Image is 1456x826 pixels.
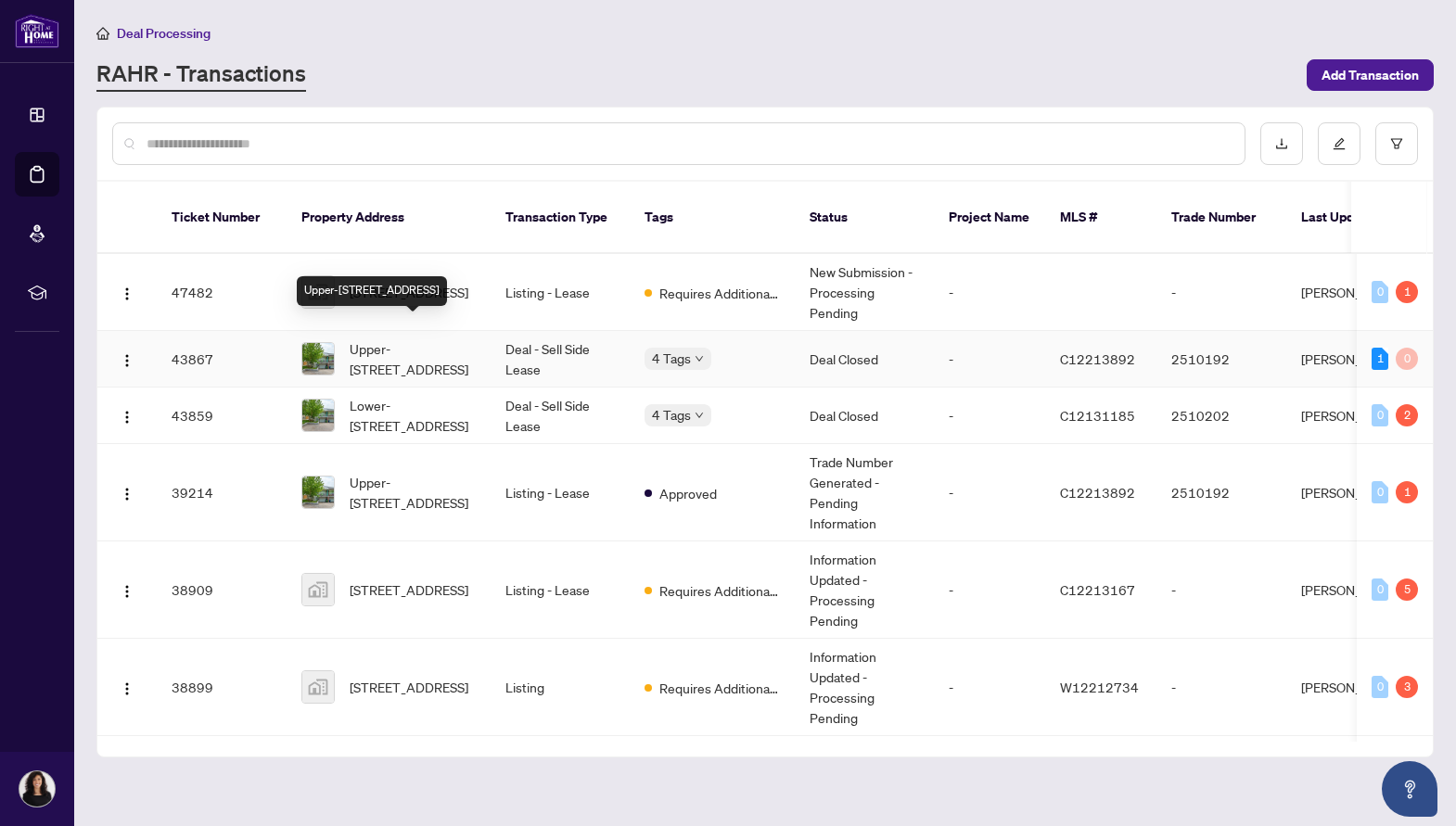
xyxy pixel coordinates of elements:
[659,580,780,601] span: Requires Additional Docs
[1286,254,1425,331] td: [PERSON_NAME]
[1307,59,1434,91] button: Add Transaction
[491,254,630,331] td: Listing - Lease
[652,404,691,426] span: 4 Tags
[302,477,334,508] img: thumbnail-img
[1286,331,1425,388] td: [PERSON_NAME]
[120,286,134,301] img: Logo
[112,344,142,374] button: Logo
[934,331,1045,388] td: -
[795,444,934,541] td: Trade Number Generated - Pending Information
[1060,484,1135,501] span: C12213892
[1060,581,1135,598] span: C12213167
[112,672,142,702] button: Logo
[1060,350,1135,367] span: C12213892
[934,182,1045,254] th: Project Name
[491,639,630,736] td: Listing
[120,353,134,368] img: Logo
[1396,404,1418,426] div: 2
[934,541,1045,639] td: -
[934,388,1045,444] td: -
[1375,122,1418,165] button: filter
[157,388,287,444] td: 43859
[1396,676,1418,698] div: 3
[1286,444,1425,541] td: [PERSON_NAME]
[96,27,109,40] span: home
[1286,639,1425,736] td: [PERSON_NAME]
[1396,281,1418,303] div: 1
[112,400,142,430] button: Logo
[491,541,630,639] td: Listing - Lease
[157,331,287,388] td: 43867
[120,487,134,502] img: Logo
[695,411,704,420] span: down
[795,541,934,639] td: Information Updated - Processing Pending
[630,182,795,254] th: Tags
[1275,137,1288,150] span: download
[15,14,59,48] img: logo
[491,331,630,388] td: Deal - Sell Side Lease
[652,348,691,369] span: 4 Tags
[1390,137,1403,150] span: filter
[1372,348,1388,370] div: 1
[659,483,717,503] span: Approved
[1396,578,1418,601] div: 5
[1286,388,1425,444] td: [PERSON_NAME]
[695,354,704,363] span: down
[1318,122,1360,165] button: edit
[96,58,306,92] a: RAHR - Transactions
[659,678,780,698] span: Requires Additional Docs
[1382,761,1437,817] button: Open asap
[157,639,287,736] td: 38899
[795,254,934,331] td: New Submission - Processing Pending
[934,444,1045,541] td: -
[157,444,287,541] td: 39214
[1372,281,1388,303] div: 0
[117,25,211,42] span: Deal Processing
[1060,407,1135,424] span: C12131185
[795,639,934,736] td: Information Updated - Processing Pending
[934,254,1045,331] td: -
[112,575,142,604] button: Logo
[1156,541,1286,639] td: -
[795,388,934,444] td: Deal Closed
[350,338,476,379] span: Upper-[STREET_ADDRESS]
[1156,639,1286,736] td: -
[350,579,468,600] span: [STREET_ADDRESS]
[1060,679,1139,695] span: W12212734
[491,444,630,541] td: Listing - Lease
[795,331,934,388] td: Deal Closed
[1286,182,1425,254] th: Last Updated By
[491,388,630,444] td: Deal - Sell Side Lease
[659,283,780,303] span: Requires Additional Docs
[1322,60,1419,90] span: Add Transaction
[491,182,630,254] th: Transaction Type
[302,574,334,605] img: thumbnail-img
[120,584,134,599] img: Logo
[157,541,287,639] td: 38909
[19,771,55,807] img: Profile Icon
[1156,331,1286,388] td: 2510192
[302,400,334,431] img: thumbnail-img
[112,477,142,507] button: Logo
[302,343,334,375] img: thumbnail-img
[350,395,476,436] span: Lower-[STREET_ADDRESS]
[120,410,134,425] img: Logo
[112,277,142,307] button: Logo
[1372,676,1388,698] div: 0
[1156,182,1286,254] th: Trade Number
[157,254,287,331] td: 47482
[795,182,934,254] th: Status
[1372,578,1388,601] div: 0
[1396,481,1418,503] div: 1
[302,671,334,703] img: thumbnail-img
[287,182,491,254] th: Property Address
[1045,182,1156,254] th: MLS #
[1372,481,1388,503] div: 0
[350,472,476,513] span: Upper-[STREET_ADDRESS]
[934,639,1045,736] td: -
[1260,122,1303,165] button: download
[1333,137,1346,150] span: edit
[297,276,447,306] div: Upper-[STREET_ADDRESS]
[350,677,468,697] span: [STREET_ADDRESS]
[120,681,134,696] img: Logo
